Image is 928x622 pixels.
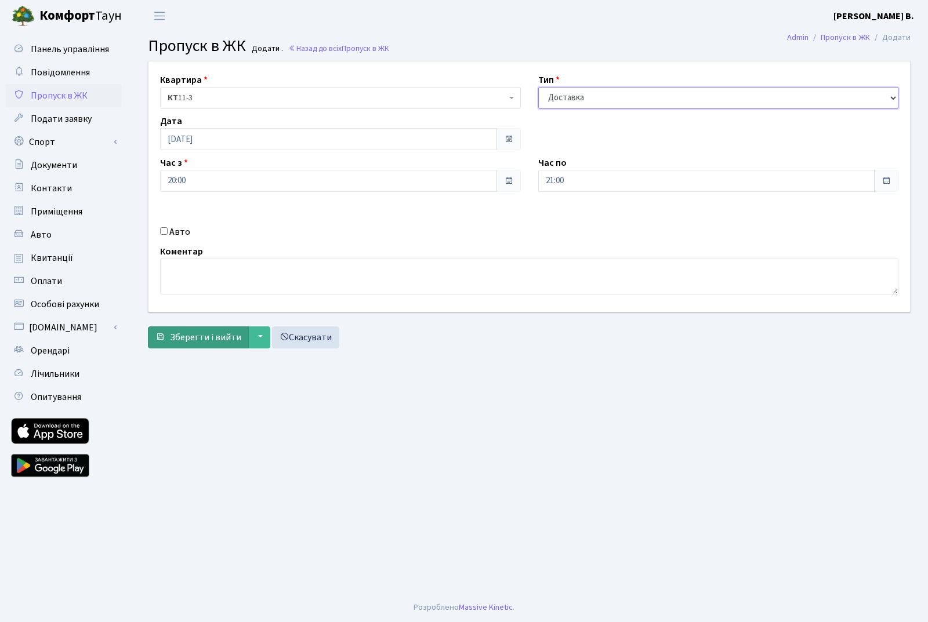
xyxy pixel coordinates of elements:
span: Авто [31,228,52,241]
span: Зберегти і вийти [170,331,241,344]
span: Таун [39,6,122,26]
a: Авто [6,223,122,246]
a: Особові рахунки [6,293,122,316]
label: Час по [538,156,567,170]
a: Лічильники [6,362,122,385]
nav: breadcrumb [770,26,928,50]
span: Пропуск в ЖК [342,43,389,54]
span: Опитування [31,391,81,403]
a: Admin [787,31,809,43]
li: Додати [870,31,911,44]
b: [PERSON_NAME] В. [833,10,914,23]
a: Орендарі [6,339,122,362]
span: Контакти [31,182,72,195]
div: Розроблено . [414,601,514,614]
span: Орендарі [31,344,70,357]
a: Спорт [6,130,122,154]
span: <b>КТ</b>&nbsp;&nbsp;&nbsp;&nbsp;11-3 [160,87,521,109]
a: Опитування [6,385,122,409]
img: logo.png [12,5,35,28]
span: Подати заявку [31,112,92,125]
span: Документи [31,159,77,172]
a: Massive Kinetic [459,601,513,613]
a: Подати заявку [6,107,122,130]
a: Квитанції [6,246,122,270]
span: Приміщення [31,205,82,218]
label: Коментар [160,245,203,259]
a: Документи [6,154,122,177]
span: <b>КТ</b>&nbsp;&nbsp;&nbsp;&nbsp;11-3 [168,92,506,104]
button: Зберегти і вийти [148,326,249,348]
span: Лічильники [31,368,79,380]
span: Оплати [31,275,62,288]
span: Панель управління [31,43,109,56]
a: [DOMAIN_NAME] [6,316,122,339]
span: Повідомлення [31,66,90,79]
b: Комфорт [39,6,95,25]
a: Контакти [6,177,122,200]
button: Переключити навігацію [145,6,174,26]
label: Тип [538,73,560,87]
label: Час з [160,156,188,170]
b: КТ [168,92,178,104]
span: Пропуск в ЖК [148,34,246,57]
span: Особові рахунки [31,298,99,311]
span: Квитанції [31,252,73,264]
a: Повідомлення [6,61,122,84]
a: Пропуск в ЖК [6,84,122,107]
a: Скасувати [272,326,339,348]
a: Приміщення [6,200,122,223]
label: Дата [160,114,182,128]
a: Панель управління [6,38,122,61]
small: Додати . [249,44,283,54]
a: Назад до всіхПропуск в ЖК [288,43,389,54]
label: Квартира [160,73,208,87]
span: Пропуск в ЖК [31,89,88,102]
a: [PERSON_NAME] В. [833,9,914,23]
label: Авто [169,225,190,239]
a: Оплати [6,270,122,293]
a: Пропуск в ЖК [821,31,870,43]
